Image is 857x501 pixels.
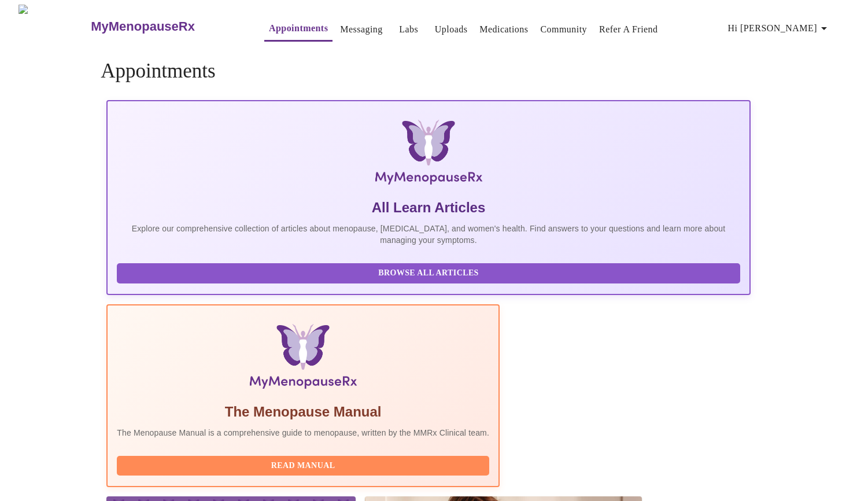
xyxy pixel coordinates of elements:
button: Read Manual [117,456,489,476]
button: Messaging [335,18,387,41]
a: MyMenopauseRx [90,6,241,47]
h5: All Learn Articles [117,198,740,217]
a: Community [540,21,587,38]
button: Labs [390,18,427,41]
span: Browse All Articles [128,266,728,281]
a: Appointments [269,20,328,36]
a: Messaging [340,21,382,38]
img: Menopause Manual [176,324,430,393]
button: Hi [PERSON_NAME] [723,17,836,40]
button: Appointments [264,17,333,42]
a: Read Manual [117,460,492,470]
h4: Appointments [101,60,756,83]
button: Community [535,18,592,41]
img: MyMenopauseRx Logo [214,120,644,189]
a: Medications [479,21,528,38]
button: Refer a Friend [594,18,663,41]
p: Explore our comprehensive collection of articles about menopause, [MEDICAL_DATA], and women's hea... [117,223,740,246]
h3: MyMenopauseRx [91,19,195,34]
a: Refer a Friend [599,21,658,38]
a: Labs [399,21,418,38]
span: Hi [PERSON_NAME] [728,20,831,36]
span: Read Manual [128,459,478,473]
img: MyMenopauseRx Logo [19,5,90,48]
a: Browse All Articles [117,267,743,277]
a: Uploads [435,21,468,38]
button: Uploads [430,18,472,41]
button: Medications [475,18,533,41]
p: The Menopause Manual is a comprehensive guide to menopause, written by the MMRx Clinical team. [117,427,489,439]
button: Browse All Articles [117,263,740,283]
h5: The Menopause Manual [117,403,489,421]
